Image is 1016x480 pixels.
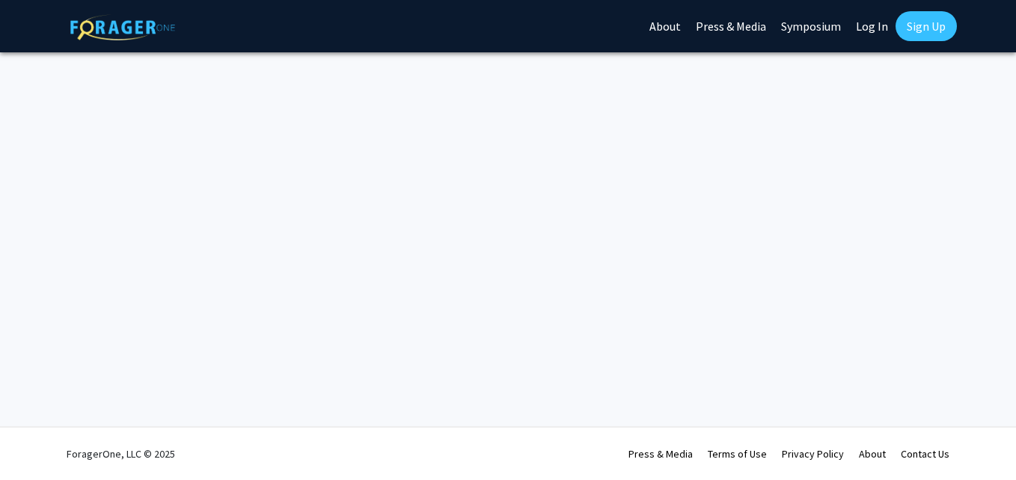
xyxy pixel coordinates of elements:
[70,14,175,40] img: ForagerOne Logo
[67,428,175,480] div: ForagerOne, LLC © 2025
[896,11,957,41] a: Sign Up
[782,447,844,461] a: Privacy Policy
[901,447,949,461] a: Contact Us
[628,447,693,461] a: Press & Media
[859,447,886,461] a: About
[708,447,767,461] a: Terms of Use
